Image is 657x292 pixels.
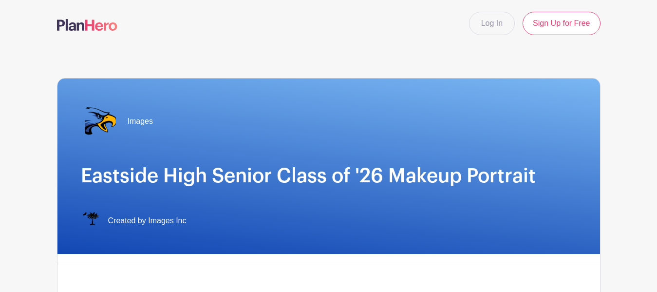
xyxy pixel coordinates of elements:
[81,211,100,231] img: IMAGES%20logo%20transparenT%20PNG%20s.png
[523,12,600,35] a: Sign Up for Free
[81,164,577,188] h1: Eastside High Senior Class of '26 Makeup Portrait
[128,116,153,127] span: Images
[469,12,515,35] a: Log In
[81,102,120,141] img: eastside%20transp..png
[57,19,117,31] img: logo-507f7623f17ff9eddc593b1ce0a138ce2505c220e1c5a4e2b4648c50719b7d32.svg
[108,215,187,227] span: Created by Images Inc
